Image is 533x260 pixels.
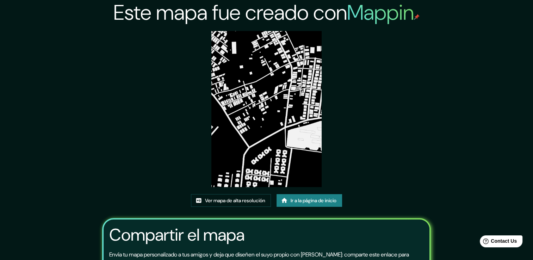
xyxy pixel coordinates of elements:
h3: Compartir el mapa [109,225,244,245]
font: Ir a la página de inicio [291,196,336,205]
img: mappin-pin [414,14,420,20]
a: Ver mapa de alta resolución [191,194,271,207]
a: Ir a la página de inicio [277,194,342,207]
iframe: Help widget launcher [470,233,525,252]
img: created-map [211,31,322,187]
font: Ver mapa de alta resolución [205,196,265,205]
